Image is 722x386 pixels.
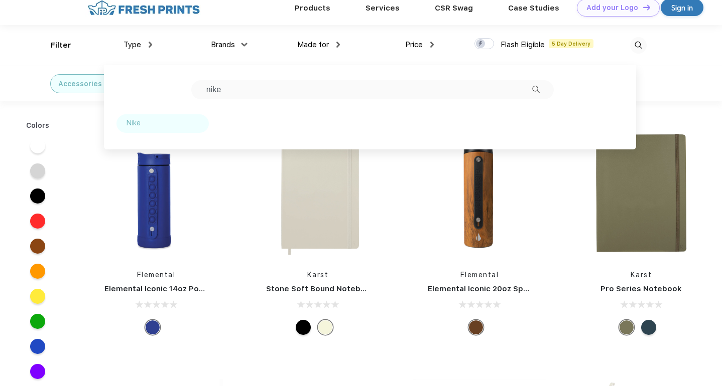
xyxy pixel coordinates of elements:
[631,271,652,279] a: Karst
[619,320,634,335] div: Olive
[137,271,176,279] a: Elemental
[127,118,141,128] div: Nike
[318,320,333,335] div: Beige
[19,120,57,131] div: Colors
[336,42,340,48] img: dropdown.png
[307,271,329,279] a: Karst
[671,2,693,14] div: Sign in
[549,39,593,48] span: 5 Day Delivery
[266,284,375,293] a: Stone Soft Bound Notebook
[405,40,423,49] span: Price
[630,37,647,54] img: desktop_search.svg
[51,40,71,51] div: Filter
[532,86,540,93] img: filter_dropdown_search.svg
[297,40,329,49] span: Made for
[600,284,682,293] a: Pro Series Notebook
[641,320,656,335] div: Navy
[145,320,160,335] div: Royal Blue
[460,271,499,279] a: Elemental
[501,40,545,49] span: Flash Eligible
[191,80,554,99] input: Search all brands
[241,43,247,46] img: dropdown.png
[104,284,257,293] a: Elemental Iconic 14oz Pop Fidget Bottle
[428,284,637,293] a: Elemental Iconic 20oz Sport Water Bottle - Teak Wood
[211,40,235,49] span: Brands
[58,79,102,89] div: Accessories
[124,40,141,49] span: Type
[89,126,223,260] img: func=resize&h=266
[149,42,152,48] img: dropdown.png
[574,126,708,260] img: func=resize&h=266
[643,5,650,10] img: DT
[586,4,638,12] div: Add your Logo
[468,320,484,335] div: Teak Wood
[413,126,546,260] img: func=resize&h=266
[296,320,311,335] div: Black
[430,42,434,48] img: dropdown.png
[251,126,385,260] img: func=resize&h=266
[295,4,330,13] a: Products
